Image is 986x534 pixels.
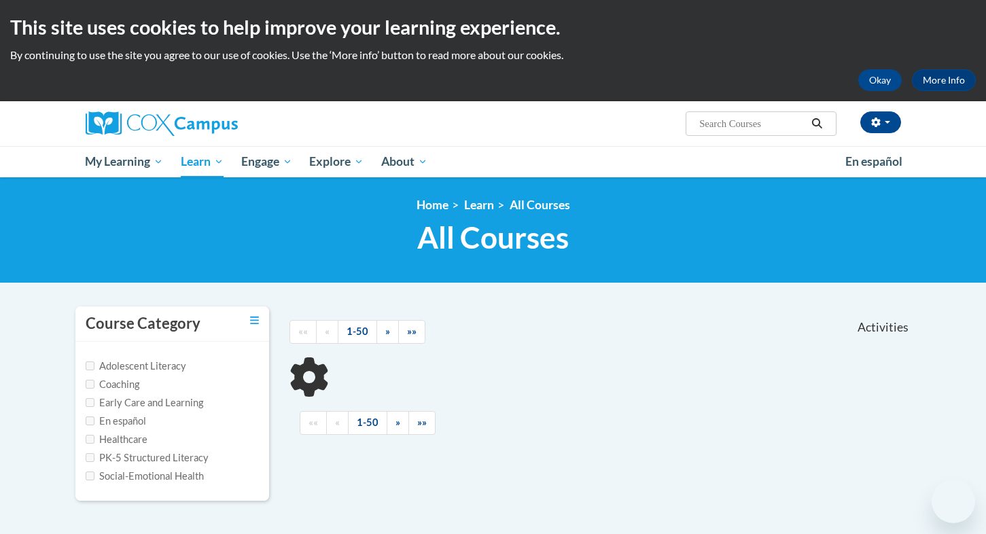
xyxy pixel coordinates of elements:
span: My Learning [85,154,163,170]
label: Coaching [86,377,139,392]
a: All Courses [510,198,570,212]
a: Learn [172,146,232,177]
a: Engage [232,146,301,177]
a: My Learning [77,146,173,177]
iframe: Button to launch messaging window [932,480,975,523]
img: Cox Campus [86,111,238,136]
a: En español [837,147,911,176]
input: Checkbox for Options [86,471,94,480]
a: Next [376,320,399,344]
input: Checkbox for Options [86,453,94,462]
label: Social-Emotional Health [86,469,204,484]
span: All Courses [417,219,569,255]
label: PK-5 Structured Literacy [86,450,209,465]
label: Early Care and Learning [86,395,203,410]
span: »» [407,325,417,337]
button: Search [807,115,827,132]
label: Adolescent Literacy [86,359,186,374]
span: »» [417,416,427,428]
span: « [325,325,330,337]
button: Okay [858,69,902,91]
span: «« [309,416,318,428]
a: Begining [289,320,317,344]
a: Cox Campus [86,111,344,136]
span: About [381,154,427,170]
div: Main menu [65,146,921,177]
a: 1-50 [348,411,387,435]
input: Checkbox for Options [86,398,94,407]
span: Engage [241,154,292,170]
a: Home [417,198,448,212]
a: End [398,320,425,344]
input: Search Courses [698,115,807,132]
h3: Course Category [86,313,200,334]
span: Learn [181,154,224,170]
span: « [335,416,340,428]
a: About [372,146,436,177]
h2: This site uses cookies to help improve your learning experience. [10,14,976,41]
span: Explore [309,154,364,170]
a: Previous [326,411,349,435]
a: More Info [912,69,976,91]
label: Healthcare [86,432,147,447]
a: Previous [316,320,338,344]
span: » [385,325,390,337]
span: En español [845,154,902,168]
input: Checkbox for Options [86,380,94,389]
a: Next [387,411,409,435]
a: Explore [300,146,372,177]
a: End [408,411,436,435]
a: Begining [300,411,327,435]
span: «« [298,325,308,337]
span: Activities [858,320,909,335]
a: 1-50 [338,320,377,344]
input: Checkbox for Options [86,435,94,444]
span: » [395,416,400,428]
label: En español [86,414,146,429]
a: Learn [464,198,494,212]
input: Checkbox for Options [86,416,94,425]
input: Checkbox for Options [86,361,94,370]
button: Account Settings [860,111,901,133]
a: Toggle collapse [250,313,259,328]
p: By continuing to use the site you agree to our use of cookies. Use the ‘More info’ button to read... [10,48,976,63]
